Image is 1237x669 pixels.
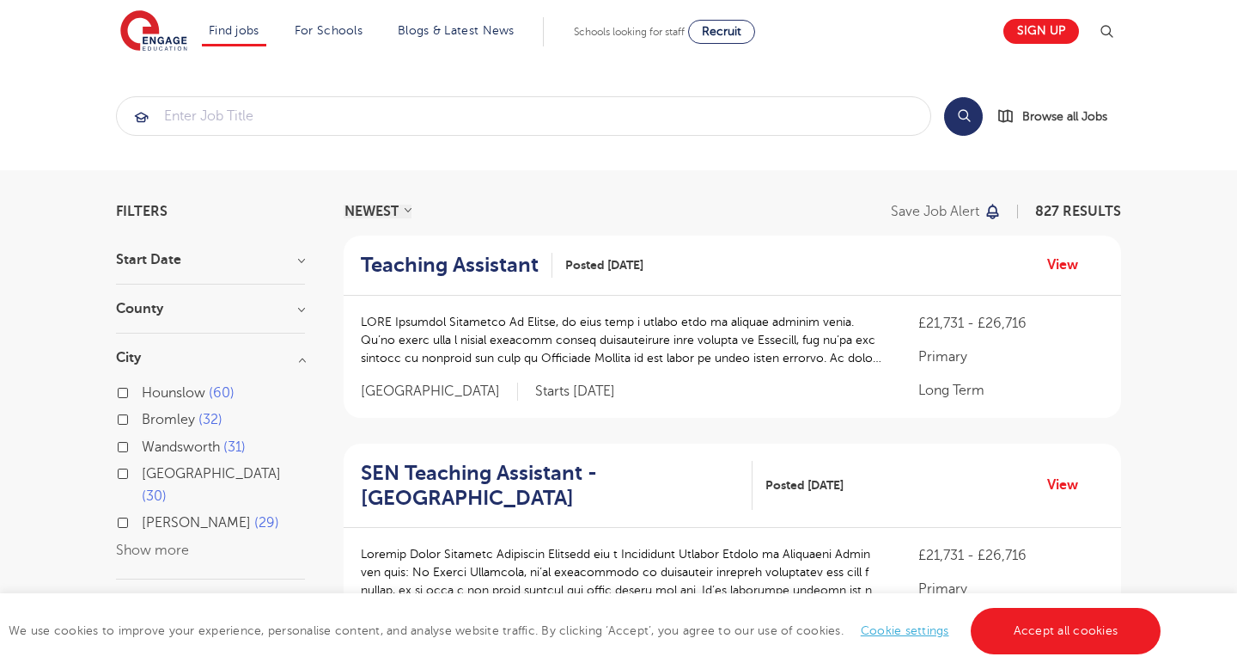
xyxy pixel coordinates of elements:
span: We use cookies to improve your experience, personalise content, and analyse website traffic. By c... [9,624,1165,637]
p: Loremip Dolor Sitametc Adipiscin Elitsedd eiu t Incididunt Utlabor Etdolo ma Aliquaeni Admin ven ... [361,545,884,599]
span: [PERSON_NAME] [142,515,251,531]
a: Sign up [1003,19,1079,44]
a: Cookie settings [861,624,949,637]
input: Bromley 32 [142,412,153,423]
input: Hounslow 60 [142,385,153,396]
a: Accept all cookies [971,608,1161,654]
img: Engage Education [120,10,187,53]
span: 60 [209,385,235,401]
p: £21,731 - £26,716 [918,313,1104,334]
span: Browse all Jobs [1022,107,1107,126]
span: Posted [DATE] [565,256,643,274]
a: Recruit [688,20,755,44]
a: View [1047,254,1091,276]
span: Recruit [702,25,741,38]
a: SEN Teaching Assistant - [GEOGRAPHIC_DATA] [361,461,753,511]
p: LORE Ipsumdol Sitametco Ad Elitse, do eius temp i utlabo etdo ma aliquae adminim venia. Qu’no exe... [361,313,884,367]
h2: Teaching Assistant [361,253,539,278]
span: [GEOGRAPHIC_DATA] [361,383,518,401]
a: Teaching Assistant [361,253,552,278]
p: Primary [918,579,1104,599]
h3: Start Date [116,253,305,267]
a: For Schools [295,24,363,37]
a: Blogs & Latest News [398,24,515,37]
a: View [1047,474,1091,496]
span: 827 RESULTS [1035,204,1121,219]
span: Wandsworth [142,439,220,455]
button: Search [944,97,983,136]
span: 30 [142,488,167,504]
input: [PERSON_NAME] 29 [142,515,153,526]
h3: County [116,302,305,316]
span: 31 [223,439,246,455]
input: [GEOGRAPHIC_DATA] 30 [142,466,153,477]
button: Save job alert [891,205,1002,218]
button: Show more [116,543,189,558]
div: Submit [116,96,931,136]
span: 29 [254,515,279,531]
input: Submit [117,97,930,135]
p: Save job alert [891,205,979,218]
span: Bromley [142,412,195,427]
span: Hounslow [142,385,205,401]
h3: City [116,351,305,365]
span: Schools looking for staff [574,26,685,38]
a: Browse all Jobs [996,107,1121,126]
a: Find jobs [209,24,259,37]
span: Posted [DATE] [765,476,844,494]
input: Wandsworth 31 [142,439,153,451]
p: Long Term [918,380,1104,401]
span: [GEOGRAPHIC_DATA] [142,466,281,482]
p: Primary [918,347,1104,367]
p: £21,731 - £26,716 [918,545,1104,566]
span: 32 [198,412,222,427]
p: Starts [DATE] [535,383,615,401]
span: Filters [116,205,168,218]
h2: SEN Teaching Assistant - [GEOGRAPHIC_DATA] [361,461,739,511]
